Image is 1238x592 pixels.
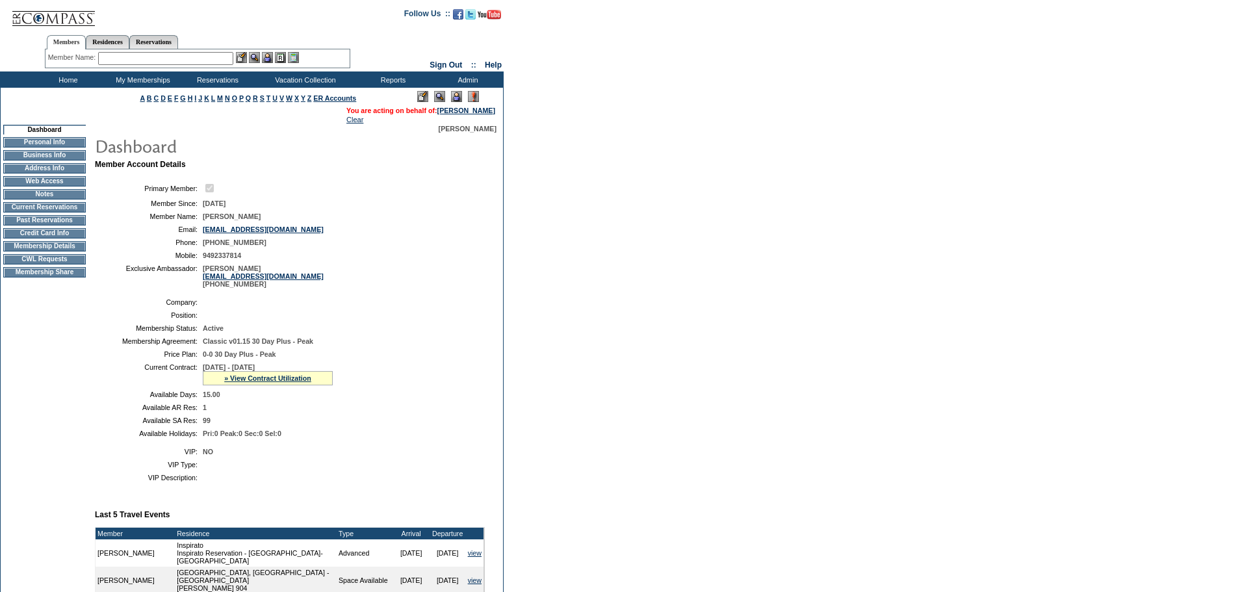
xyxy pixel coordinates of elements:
td: Arrival [393,528,430,539]
a: U [272,94,277,102]
td: Current Contract: [100,363,198,385]
td: Member Since: [100,199,198,207]
a: Help [485,60,502,70]
img: b_edit.gif [236,52,247,63]
td: Home [29,71,104,88]
a: E [168,94,172,102]
td: Primary Member: [100,182,198,194]
td: Web Access [3,176,86,187]
a: A [140,94,145,102]
span: You are acting on behalf of: [346,107,495,114]
td: Price Plan: [100,350,198,358]
a: S [260,94,264,102]
span: :: [471,60,476,70]
span: [PERSON_NAME] [PHONE_NUMBER] [203,264,324,288]
span: 99 [203,417,211,424]
a: Members [47,35,86,49]
a: » View Contract Utilization [224,374,311,382]
img: Follow us on Twitter [465,9,476,19]
img: pgTtlDashboard.gif [94,133,354,159]
td: Reports [354,71,429,88]
td: Phone: [100,238,198,246]
a: Become our fan on Facebook [453,13,463,21]
td: Personal Info [3,137,86,148]
td: Available Days: [100,391,198,398]
td: VIP Type: [100,461,198,469]
span: [DATE] [203,199,226,207]
a: P [239,94,244,102]
a: Sign Out [430,60,462,70]
a: Follow us on Twitter [465,13,476,21]
a: Q [246,94,251,102]
span: 15.00 [203,391,220,398]
span: NO [203,448,213,456]
td: Inspirato Inspirato Reservation - [GEOGRAPHIC_DATA]-[GEOGRAPHIC_DATA] [175,539,337,567]
div: Member Name: [48,52,98,63]
a: view [468,576,482,584]
a: Reservations [129,35,178,49]
span: 1 [203,404,207,411]
img: View [249,52,260,63]
td: Available AR Res: [100,404,198,411]
a: [EMAIL_ADDRESS][DOMAIN_NAME] [203,225,324,233]
td: Credit Card Info [3,228,86,238]
b: Member Account Details [95,160,186,169]
span: [PERSON_NAME] [439,125,496,133]
a: view [468,549,482,557]
td: Advanced [337,539,393,567]
td: Mobile: [100,251,198,259]
img: Log Concern/Member Elevation [468,91,479,102]
a: D [161,94,166,102]
a: M [217,94,223,102]
td: VIP Description: [100,474,198,482]
td: Vacation Collection [253,71,354,88]
a: [PERSON_NAME] [437,107,495,114]
a: V [279,94,284,102]
td: Email: [100,225,198,233]
a: Residences [86,35,129,49]
td: My Memberships [104,71,179,88]
td: Exclusive Ambassador: [100,264,198,288]
a: G [180,94,185,102]
td: Address Info [3,163,86,174]
span: Classic v01.15 30 Day Plus - Peak [203,337,313,345]
span: [DATE] - [DATE] [203,363,255,371]
a: F [174,94,179,102]
img: Impersonate [451,91,462,102]
a: Z [307,94,312,102]
td: Company: [100,298,198,306]
img: Subscribe to our YouTube Channel [478,10,501,19]
a: [EMAIL_ADDRESS][DOMAIN_NAME] [203,272,324,280]
a: Subscribe to our YouTube Channel [478,13,501,21]
a: K [204,94,209,102]
td: Type [337,528,393,539]
td: Notes [3,189,86,199]
img: b_calculator.gif [288,52,299,63]
td: Follow Us :: [404,8,450,23]
span: 0-0 30 Day Plus - Peak [203,350,276,358]
a: Y [301,94,305,102]
a: Clear [346,116,363,123]
img: Become our fan on Facebook [453,9,463,19]
a: R [253,94,258,102]
span: [PERSON_NAME] [203,212,261,220]
a: H [188,94,193,102]
td: Member Name: [100,212,198,220]
a: N [225,94,230,102]
a: L [211,94,215,102]
td: [DATE] [430,539,466,567]
td: Past Reservations [3,215,86,225]
img: Impersonate [262,52,273,63]
td: Residence [175,528,337,539]
td: [PERSON_NAME] [96,539,175,567]
td: VIP: [100,448,198,456]
td: Membership Details [3,241,86,251]
span: [PHONE_NUMBER] [203,238,266,246]
td: Membership Status: [100,324,198,332]
a: I [194,94,196,102]
td: Position: [100,311,198,319]
td: Admin [429,71,504,88]
td: [DATE] [393,539,430,567]
a: T [266,94,271,102]
td: Departure [430,528,466,539]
